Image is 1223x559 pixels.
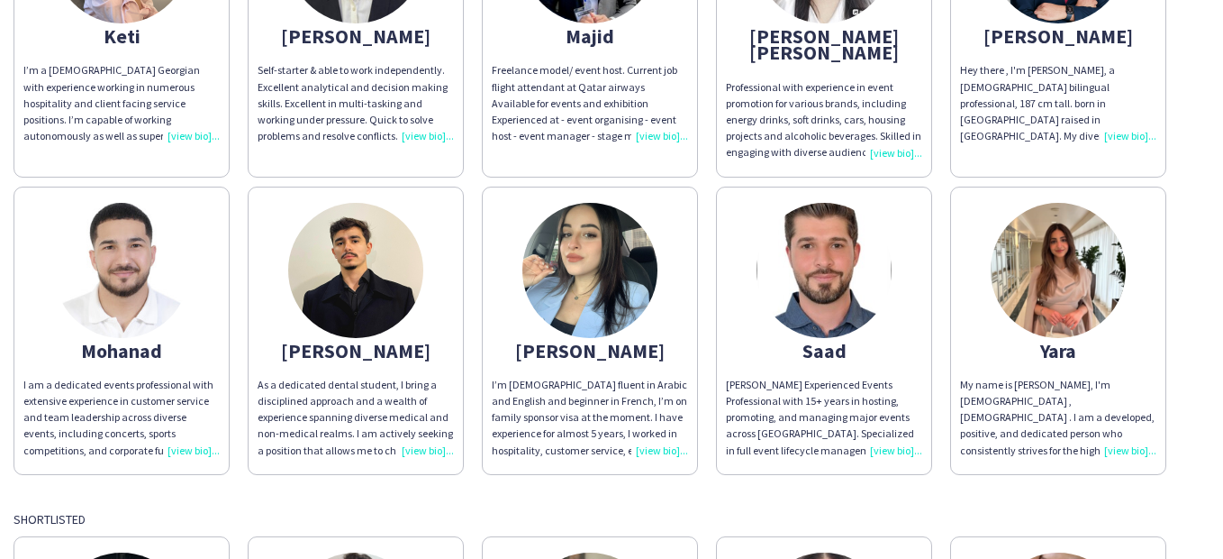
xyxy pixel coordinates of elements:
div: Majid [492,28,688,44]
img: thumb-68b189f91bccc.png [991,203,1126,338]
img: thumb-d8a95bc6-838b-484d-b380-f1ae711fbf75.jpg [288,203,423,338]
div: Shortlisted [14,511,1209,527]
div: I am a dedicated events professional with extensive experience in customer service and team leade... [23,377,220,459]
div: Yara [960,343,1156,359]
div: Hey there , I'm [PERSON_NAME], a [DEMOGRAPHIC_DATA] bilingual professional, 187 cm tall. born in ... [960,62,1156,144]
div: I’m [DEMOGRAPHIC_DATA] fluent in Arabic and English and beginner in French, I’m on family sponsor... [492,377,688,459]
div: Professional with experience in event promotion for various brands, including energy drinks, soft... [726,79,922,161]
img: thumb-9279650f-70ae-4c50-b859-c16cfff40620.jpg [522,203,657,338]
div: [PERSON_NAME] [258,28,454,44]
img: thumb-6486d48e7f07f.jpeg [54,203,189,338]
div: [PERSON_NAME] [PERSON_NAME] [726,28,922,60]
div: My name is [PERSON_NAME], I'm [DEMOGRAPHIC_DATA] , [DEMOGRAPHIC_DATA] . I am a developed, positiv... [960,377,1156,459]
img: thumb-644e2707d5da1.jpeg [756,203,892,338]
div: [PERSON_NAME] Experienced Events Professional with 15+ years in hosting, promoting, and managing ... [726,377,922,459]
div: Self-starter & able to work independently. Excellent analytical and decision making skills. Excel... [258,62,454,144]
div: Keti [23,28,220,44]
div: [PERSON_NAME] [960,28,1156,44]
div: As a dedicated dental student, I bring a disciplined approach and a wealth of experience spanning... [258,377,454,459]
div: I’m a [DEMOGRAPHIC_DATA] Georgian with experience working in numerous hospitality and client faci... [23,62,220,144]
div: Freelance model/ event host. Current job flight attendant at Qatar airways Available for events a... [492,62,688,144]
div: Saad [726,343,922,359]
div: [PERSON_NAME] [258,343,454,359]
div: Mohanad [23,343,220,359]
div: [PERSON_NAME] [492,343,688,359]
